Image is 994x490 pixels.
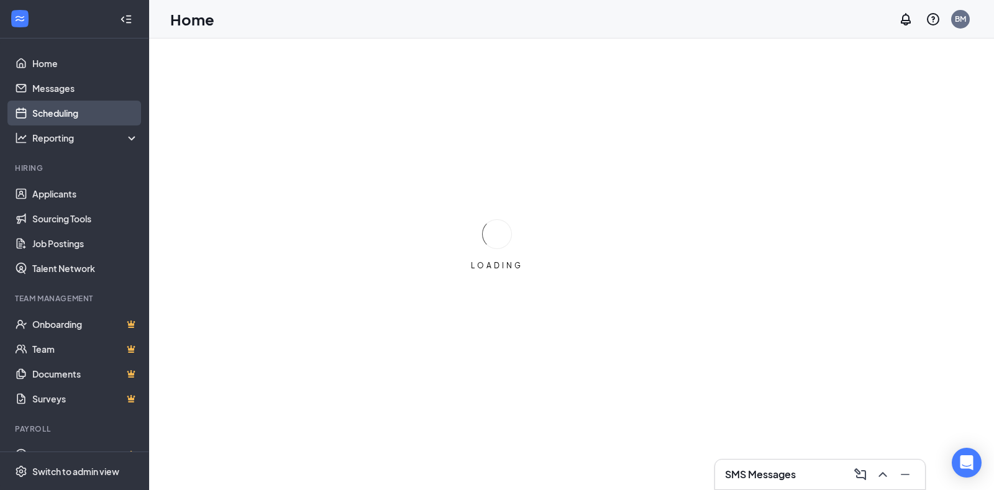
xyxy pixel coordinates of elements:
svg: Settings [15,465,27,478]
button: Minimize [895,465,915,484]
svg: Notifications [898,12,913,27]
a: Home [32,51,139,76]
div: BM [955,14,966,24]
a: TeamCrown [32,337,139,361]
h3: SMS Messages [725,468,796,481]
div: LOADING [466,260,528,271]
a: Scheduling [32,101,139,125]
h1: Home [170,9,214,30]
button: ComposeMessage [850,465,870,484]
a: Messages [32,76,139,101]
div: Payroll [15,424,136,434]
a: DocumentsCrown [32,361,139,386]
a: PayrollCrown [32,442,139,467]
div: Switch to admin view [32,465,119,478]
div: Hiring [15,163,136,173]
svg: ComposeMessage [853,467,868,482]
svg: ChevronUp [875,467,890,482]
svg: Collapse [120,13,132,25]
a: Talent Network [32,256,139,281]
svg: Analysis [15,132,27,144]
svg: WorkstreamLogo [14,12,26,25]
div: Reporting [32,132,139,144]
div: Open Intercom Messenger [952,448,982,478]
a: Applicants [32,181,139,206]
a: SurveysCrown [32,386,139,411]
a: Sourcing Tools [32,206,139,231]
div: Team Management [15,293,136,304]
a: OnboardingCrown [32,312,139,337]
svg: QuestionInfo [926,12,941,27]
a: Job Postings [32,231,139,256]
svg: Minimize [898,467,913,482]
button: ChevronUp [873,465,893,484]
